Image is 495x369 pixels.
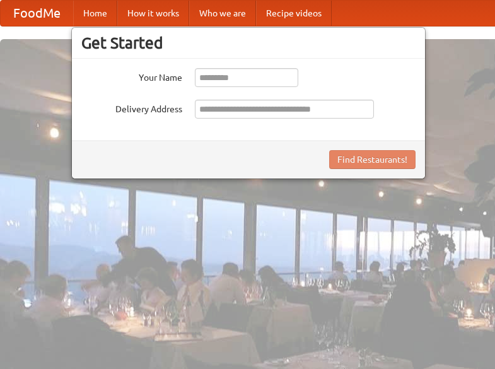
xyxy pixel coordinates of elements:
[81,68,182,84] label: Your Name
[81,100,182,115] label: Delivery Address
[1,1,73,26] a: FoodMe
[329,150,416,169] button: Find Restaurants!
[81,33,416,52] h3: Get Started
[189,1,256,26] a: Who we are
[256,1,332,26] a: Recipe videos
[73,1,117,26] a: Home
[117,1,189,26] a: How it works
